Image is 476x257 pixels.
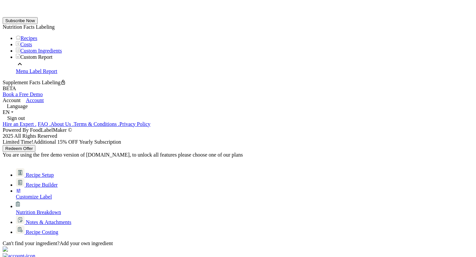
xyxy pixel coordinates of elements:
[3,109,473,115] div: EN
[5,146,33,151] span: Redeem Offer
[26,182,58,188] span: Recipe Builder
[16,219,71,225] a: Notes & Attachments
[3,103,28,109] a: Language
[26,219,71,225] span: Notes & Attachments
[16,229,58,235] a: Recipe Costing
[232,152,243,158] span: plans
[16,194,52,200] span: Customize Label
[3,145,35,152] button: Redeem Offer
[16,188,473,200] a: Customize Label
[3,115,25,121] a: Sign out
[16,200,473,215] a: Nutrition Breakdown
[16,42,32,47] a: Costs
[79,139,121,145] span: Yearly Subscription
[3,240,473,246] div: Can't find your ingredient?
[119,121,150,127] a: Privacy Policy
[3,152,243,158] span: You are using the free demo version of [DOMAIN_NAME], to unlock all features please choose one of...
[16,54,473,60] div: Custom Report
[3,127,473,139] div: Powered By FoodLabelMaker © 2025 All Rights Reserved
[16,68,57,74] a: Menu Label Report
[3,246,8,252] img: sas-logo.svg
[3,139,473,145] div: Limited Time!
[3,92,43,97] a: Book a Free Demo
[3,97,20,103] span: Account
[38,121,51,127] a: FAQ .
[74,121,119,127] a: Terms & Conditions .
[16,35,37,41] a: Recipes
[51,121,74,127] a: About Us .
[16,48,62,54] a: Custom Ingredients
[5,18,35,23] span: Subscribe Now
[16,182,58,188] a: Recipe Builder
[26,229,58,235] span: Recipe Costing
[16,209,61,215] span: Nutrition Breakdown
[3,24,55,30] span: Nutrition Facts Labeling
[3,17,38,24] button: Subscribe Now
[59,240,113,246] span: Add your own ingredient
[3,86,473,92] div: BETA
[16,172,54,178] a: Recipe Setup
[3,80,473,92] div: Supplement Facts Labeling
[22,97,44,103] a: Account
[26,172,54,178] span: Recipe Setup
[3,121,36,127] a: Hire an Expert .
[33,139,78,145] span: Additional 15% OFF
